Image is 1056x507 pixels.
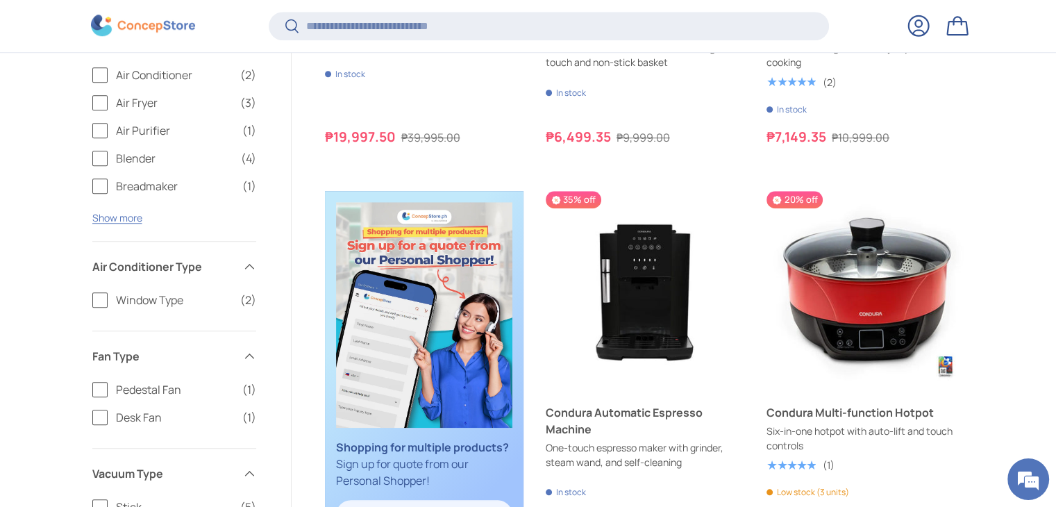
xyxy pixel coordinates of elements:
span: (1) [242,122,256,139]
span: Breadmaker [116,178,234,194]
span: We're online! [81,160,192,301]
div: Chat with us now [72,78,233,96]
span: Vacuum Type [92,465,234,482]
span: Air Purifier [116,122,234,139]
a: Condura Automatic Espresso Machine [546,191,744,390]
span: Desk Fan [116,409,234,426]
button: Show more [92,211,142,224]
textarea: Type your message and hit 'Enter' [7,350,265,399]
span: (1) [242,381,256,398]
span: (4) [241,150,256,167]
a: Condura Automatic Espresso Machine [546,404,744,438]
a: Condura Multi-function Hotpot [766,191,965,390]
a: Condura Multi-function Hotpot [766,404,965,421]
strong: Shopping for multiple products? [336,440,509,455]
span: (1) [242,409,256,426]
span: Pedestal Fan [116,381,234,398]
span: Air Conditioner [116,67,232,83]
span: Air Fryer [116,94,232,111]
span: (1) [242,178,256,194]
span: 20% off [766,191,823,208]
div: Minimize live chat window [228,7,261,40]
p: Sign up for quote from our Personal Shopper! [336,439,512,489]
img: ConcepStore [91,15,195,37]
span: (2) [240,292,256,308]
span: (3) [240,94,256,111]
summary: Vacuum Type [92,449,256,499]
span: Fan Type [92,348,234,365]
span: Air Conditioner Type [92,258,234,275]
a: Shark EvoPower System IQ+ AED (CS851) [325,21,523,54]
span: Window Type [116,292,232,308]
span: (2) [240,67,256,83]
span: Blender [116,150,233,167]
summary: Fan Type [92,331,256,381]
span: 35% off [546,191,601,208]
summary: Air Conditioner Type [92,242,256,292]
